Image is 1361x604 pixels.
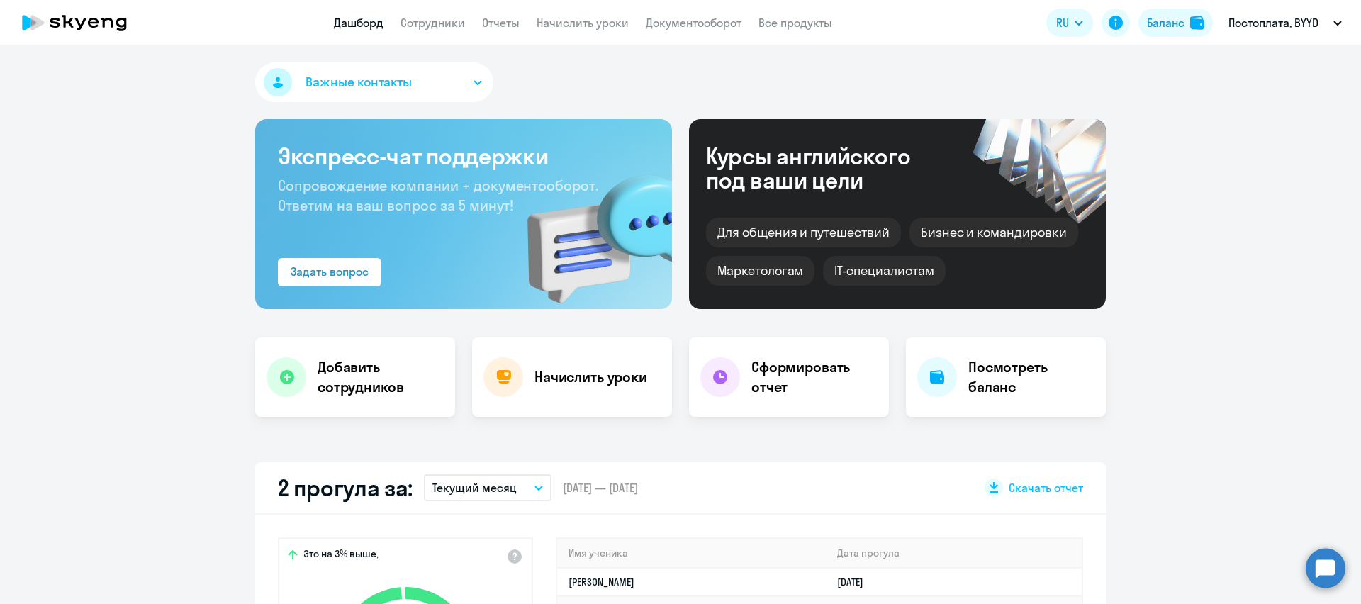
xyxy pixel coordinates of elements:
[826,539,1082,568] th: Дата прогула
[1228,14,1318,31] p: Постоплата, BYYD
[751,357,878,397] h4: Сформировать отчет
[507,150,672,309] img: bg-img
[432,479,517,496] p: Текущий месяц
[823,256,945,286] div: IT-специалистам
[563,480,638,496] span: [DATE] — [DATE]
[706,144,948,192] div: Курсы английского под ваши цели
[1046,9,1093,37] button: RU
[646,16,741,30] a: Документооборот
[569,576,634,588] a: [PERSON_NAME]
[482,16,520,30] a: Отчеты
[278,142,649,170] h3: Экспресс-чат поддержки
[278,177,598,214] span: Сопровождение компании + документооборот. Ответим на ваш вопрос за 5 минут!
[909,218,1078,247] div: Бизнес и командировки
[1056,14,1069,31] span: RU
[758,16,832,30] a: Все продукты
[318,357,444,397] h4: Добавить сотрудников
[424,474,551,501] button: Текущий месяц
[401,16,465,30] a: Сотрудники
[706,256,814,286] div: Маркетологам
[706,218,901,247] div: Для общения и путешествий
[1147,14,1184,31] div: Баланс
[1221,6,1349,40] button: Постоплата, BYYD
[278,258,381,286] button: Задать вопрос
[306,73,412,91] span: Важные контакты
[1190,16,1204,30] img: balance
[534,367,647,387] h4: Начислить уроки
[537,16,629,30] a: Начислить уроки
[303,547,379,564] span: Это на 3% выше,
[557,539,826,568] th: Имя ученика
[1009,480,1083,496] span: Скачать отчет
[255,62,493,102] button: Важные контакты
[968,357,1094,397] h4: Посмотреть баланс
[1138,9,1213,37] button: Балансbalance
[334,16,383,30] a: Дашборд
[291,263,369,280] div: Задать вопрос
[278,474,413,502] h2: 2 прогула за:
[837,576,875,588] a: [DATE]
